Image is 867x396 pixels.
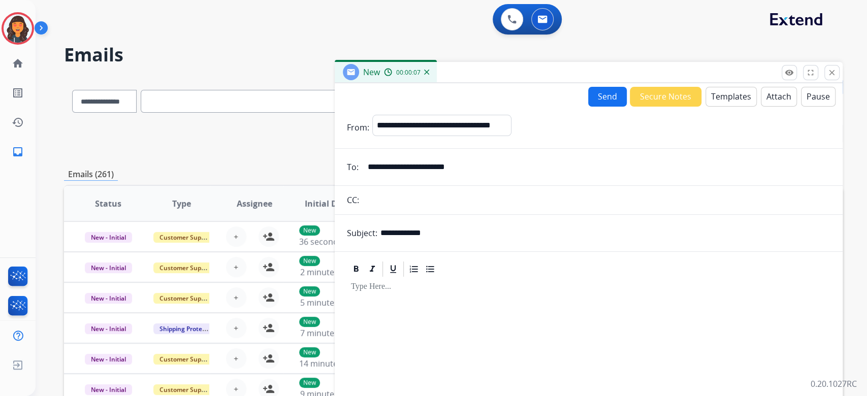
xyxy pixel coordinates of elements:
[4,14,32,43] img: avatar
[12,146,24,158] mat-icon: inbox
[386,261,401,277] div: Underline
[299,317,320,327] p: New
[234,230,238,243] span: +
[234,322,238,334] span: +
[85,384,132,395] span: New - Initial
[226,226,246,247] button: +
[347,194,359,206] p: CC:
[85,232,132,243] span: New - Initial
[12,57,24,70] mat-icon: home
[299,236,359,247] span: 36 seconds ago
[64,168,118,181] p: Emails (261)
[237,197,272,210] span: Assignee
[299,358,358,369] span: 14 minutes ago
[299,378,320,388] p: New
[761,87,797,107] button: Attach
[347,121,369,134] p: From:
[811,378,857,390] p: 0.20.1027RC
[785,68,794,77] mat-icon: remove_red_eye
[234,352,238,365] span: +
[630,87,701,107] button: Secure Notes
[172,197,191,210] span: Type
[263,322,275,334] mat-icon: person_add
[226,318,246,338] button: +
[226,348,246,369] button: +
[85,323,132,334] span: New - Initial
[806,68,815,77] mat-icon: fullscreen
[300,297,355,308] span: 5 minutes ago
[64,45,843,65] h2: Emails
[263,291,275,304] mat-icon: person_add
[85,262,132,273] span: New - Initial
[299,347,320,357] p: New
[153,262,219,273] span: Customer Support
[234,383,238,395] span: +
[299,225,320,236] p: New
[396,69,421,77] span: 00:00:07
[85,354,132,365] span: New - Initial
[226,257,246,277] button: +
[705,87,757,107] button: Templates
[588,87,627,107] button: Send
[365,261,380,277] div: Italic
[299,256,320,266] p: New
[801,87,836,107] button: Pause
[263,230,275,243] mat-icon: person_add
[347,227,377,239] p: Subject:
[153,232,219,243] span: Customer Support
[85,293,132,304] span: New - Initial
[300,267,355,278] span: 2 minutes ago
[153,354,219,365] span: Customer Support
[423,261,438,277] div: Bullet List
[406,261,422,277] div: Ordered List
[348,261,364,277] div: Bold
[304,197,350,210] span: Initial Date
[263,352,275,365] mat-icon: person_add
[153,323,223,334] span: Shipping Protection
[300,327,355,339] span: 7 minutes ago
[226,287,246,308] button: +
[12,87,24,99] mat-icon: list_alt
[234,291,238,304] span: +
[153,384,219,395] span: Customer Support
[827,68,837,77] mat-icon: close
[95,197,121,210] span: Status
[234,261,238,273] span: +
[299,286,320,296] p: New
[347,161,359,173] p: To:
[153,293,219,304] span: Customer Support
[263,383,275,395] mat-icon: person_add
[12,116,24,128] mat-icon: history
[363,67,380,78] span: New
[263,261,275,273] mat-icon: person_add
